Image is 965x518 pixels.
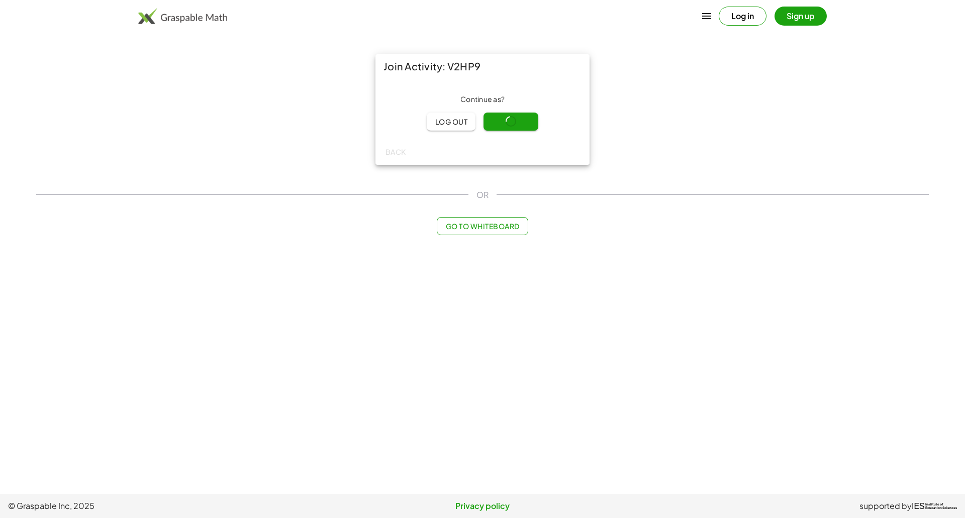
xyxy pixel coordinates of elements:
[925,503,957,510] span: Institute of Education Sciences
[912,501,925,511] span: IES
[8,500,324,512] span: © Graspable Inc, 2025
[859,500,912,512] span: supported by
[437,217,528,235] button: Go to Whiteboard
[383,94,582,105] div: Continue as ?
[427,113,475,131] button: Log out
[775,7,827,26] button: Sign up
[719,7,766,26] button: Log in
[435,117,467,126] span: Log out
[375,54,590,78] div: Join Activity: V2HP9
[912,500,957,512] a: IESInstitute ofEducation Sciences
[476,189,489,201] span: OR
[445,222,519,231] span: Go to Whiteboard
[324,500,640,512] a: Privacy policy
